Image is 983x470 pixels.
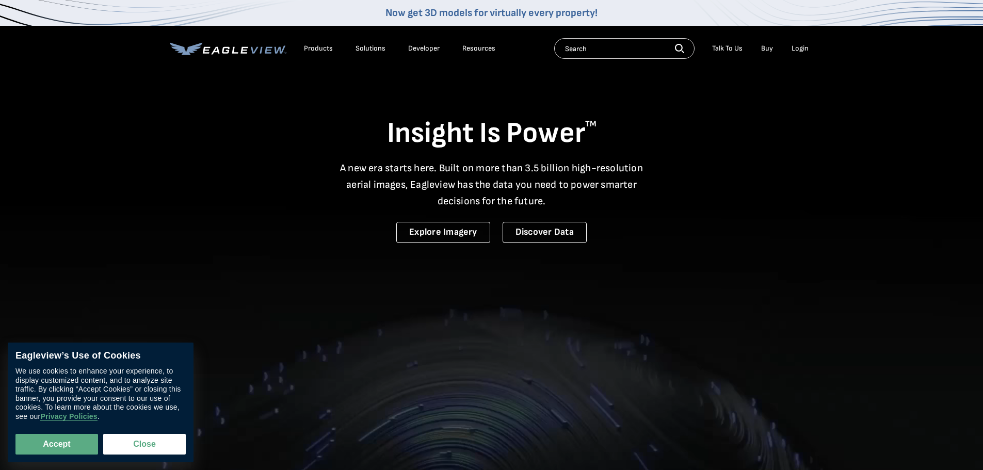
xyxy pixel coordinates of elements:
[712,44,743,53] div: Talk To Us
[103,434,186,455] button: Close
[356,44,385,53] div: Solutions
[15,434,98,455] button: Accept
[761,44,773,53] a: Buy
[792,44,809,53] div: Login
[396,222,490,243] a: Explore Imagery
[40,412,97,421] a: Privacy Policies
[334,160,650,209] p: A new era starts here. Built on more than 3.5 billion high-resolution aerial images, Eagleview ha...
[462,44,495,53] div: Resources
[408,44,440,53] a: Developer
[170,116,814,152] h1: Insight Is Power
[585,119,597,129] sup: TM
[15,367,186,421] div: We use cookies to enhance your experience, to display customized content, and to analyze site tra...
[385,7,598,19] a: Now get 3D models for virtually every property!
[503,222,587,243] a: Discover Data
[15,350,186,362] div: Eagleview’s Use of Cookies
[554,38,695,59] input: Search
[304,44,333,53] div: Products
